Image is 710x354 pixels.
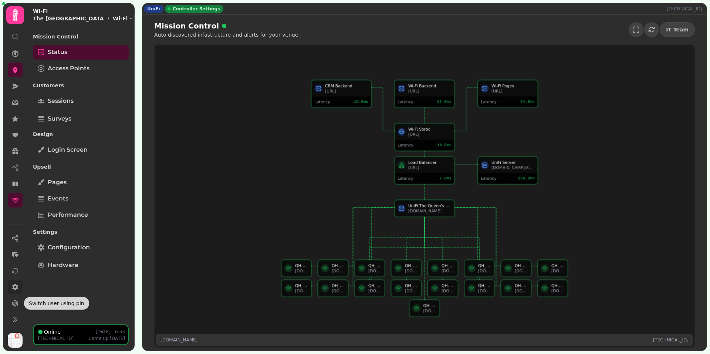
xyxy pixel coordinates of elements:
div: QH_AP05_Auditorium_Storeroom [478,263,491,268]
div: 54.0 ms [520,99,535,104]
div: Latency [398,176,429,181]
p: Settings [33,225,129,239]
div: 256.0 ms [518,176,535,181]
span: Login screen [48,145,88,154]
p: Online [44,328,61,336]
span: Mission Control [154,21,219,31]
button: Wi-Fi Pages[URL]Latency54.0ms [478,80,538,108]
span: Controller Settings [173,6,220,12]
div: [DOMAIN_NAME] [408,208,452,213]
div: QH-EDI-SW.GUESTWIFI_ONLY [551,283,565,288]
div: QH_AP02 [405,263,418,268]
div: [DOMAIN_NAME] [405,288,418,293]
div: QH_AP01_Above_Bar [368,263,382,268]
span: Came up [89,336,109,341]
button: Online[DATE] - 6:53[TECHNICAL_ID]Came up[DATE] [33,324,129,345]
nav: Tabs [27,27,135,324]
span: [DATE] [110,336,125,341]
button: Load Balancer[URL]Latency7.0ms [395,157,454,184]
div: [URL] [408,132,452,137]
div: QH_AP12_Admin_Office_Gnd [405,283,418,288]
a: Pages [33,175,129,190]
p: Design [33,128,129,141]
div: [DOMAIN_NAME] [551,268,565,273]
p: [TECHNICAL_ID] [653,337,689,343]
button: QH_AP09_Basement Office[DOMAIN_NAME] [318,280,348,297]
button: Wi-Fi Static[URL]Latency16.0ms [395,124,454,151]
div: UniFi The Queen's Hall [408,203,452,208]
button: QH_AP03_Gnd_Auditorium[DOMAIN_NAME] [281,280,311,297]
div: [DOMAIN_NAME]:8443 [491,165,535,170]
div: [DOMAIN_NAME] [442,268,455,273]
div: QH_SW03_BarCab [423,303,436,308]
button: QH_AP02[DOMAIN_NAME] [391,260,421,277]
a: Performance [33,208,129,222]
div: [DOMAIN_NAME] [332,268,345,273]
div: [DOMAIN_NAME] [295,268,308,273]
div: [URL] [491,88,535,94]
p: [DATE] - 6:53 [96,329,125,335]
a: Surveys [33,111,129,126]
div: [DOMAIN_NAME] [551,288,565,293]
button: IT Team [660,22,695,37]
button: QH_AP08_Box_Office[DOMAIN_NAME] [355,280,385,297]
div: Latency [398,99,429,104]
button: QH_AP07[DOMAIN_NAME] [538,260,568,277]
div: Switch user using pin [24,297,89,310]
div: [URL] [408,88,452,94]
div: 15.0 ms [354,99,368,104]
span: Sessions [48,97,74,105]
div: QH-FF-Toilet [442,283,455,288]
div: Load Balancer [408,160,452,165]
span: IT Team [666,27,689,32]
div: 27.0 ms [437,99,452,104]
div: QH_AP06 [515,263,528,268]
button: QH_AP01_Above_Bar[DOMAIN_NAME] [355,260,385,277]
div: Latency [481,176,513,181]
span: Events [48,194,68,203]
p: Customers [33,79,129,92]
div: [DOMAIN_NAME] [368,268,382,273]
p: The [GEOGRAPHIC_DATA] [33,15,104,22]
p: Mission Control [33,30,129,43]
div: [DOMAIN_NAME] [478,268,491,273]
div: QH_AP09_Basement Office [332,283,345,288]
span: Surveys [48,114,71,123]
div: UniFi [144,5,163,13]
div: QH_AP07 [551,263,565,268]
span: Performance [48,210,88,219]
a: Login screen [33,142,129,157]
nav: breadcrumb [33,15,133,22]
div: [URL] [408,165,452,170]
div: QH_AP04 [442,263,455,268]
div: Wi-Fi Backend [408,83,452,88]
div: QH-EDI-SW01 [515,283,528,288]
button: QH_AP11_Admin_Office_Basement[DOMAIN_NAME] [464,280,494,297]
div: [DOMAIN_NAME] [515,288,528,293]
div: [DOMAIN_NAME] [368,288,382,293]
button: QH_SW03_BarCab[DOMAIN_NAME] [410,300,440,317]
div: Latency [314,99,346,104]
div: 7.0 ms [439,176,451,181]
span: Hardware [48,261,78,270]
span: Status [48,48,67,57]
p: [TECHNICAL_ID] [38,336,74,341]
img: User avatar [8,333,23,348]
button: Wi-Fi [113,15,133,22]
a: Hardware [33,258,129,273]
div: CRM Backend [325,83,368,88]
p: Upsell [33,160,129,173]
div: [DOMAIN_NAME] [515,268,528,273]
button: QH_AP05_Auditorium_Storeroom[DOMAIN_NAME] [464,260,494,277]
a: Sessions [33,94,129,108]
div: QH_AP11_Admin_Office_Basement [478,283,491,288]
button: QH_CORESW_MainCab[DOMAIN_NAME] [318,260,348,277]
div: [DOMAIN_NAME] [405,268,418,273]
span: Pages [48,178,67,187]
div: QH_AP03_Gnd_Auditorium [295,283,308,288]
div: QH_AP08_Box_Office [368,283,382,288]
button: QH-FF-Toilet[DOMAIN_NAME] [428,280,458,297]
button: QH_AP04[DOMAIN_NAME] [428,260,458,277]
div: QH-SW02-AdminCab [295,263,308,268]
button: QH-SW02-AdminCab[DOMAIN_NAME] [281,260,311,277]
